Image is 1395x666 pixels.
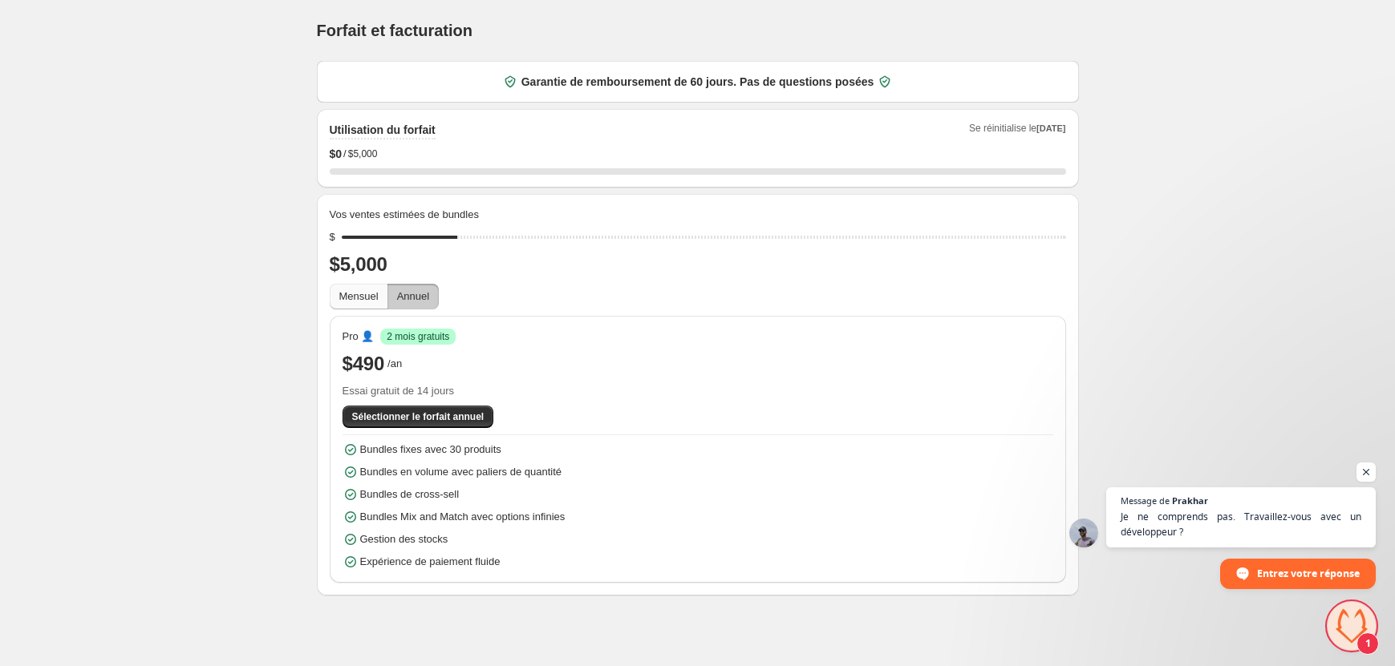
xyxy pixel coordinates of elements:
span: Sélectionner le forfait annuel [352,410,485,423]
h1: Forfait et facturation [317,21,472,40]
span: Bundles en volume avec paliers de quantité [360,464,562,480]
span: Mensuel [339,290,379,302]
span: Je ne comprends pas. Travaillez-vous avec un développeur ? [1121,509,1361,539]
div: Ouvrir le chat [1328,602,1376,650]
span: /an [387,356,402,372]
span: Annuel [397,290,429,302]
span: Expérience de paiement fluide [360,554,501,570]
button: Mensuel [330,284,388,309]
span: Gestion des stocks [360,531,448,547]
div: $ [330,229,335,245]
span: $5,000 [348,147,378,160]
button: Sélectionner le forfait annuel [343,406,494,428]
span: $490 [343,351,385,377]
span: Se réinitialise le [969,122,1066,139]
span: Pro 👤 [343,329,375,345]
span: 2 mois gratuits [387,330,449,343]
h2: Utilisation du forfait [330,122,436,138]
span: 1 [1356,632,1379,655]
div: / [330,146,1066,162]
span: Vos ventes estimées de bundles [330,207,479,223]
span: Message de [1121,496,1170,505]
span: Bundles Mix and Match avec options infinies [360,509,566,525]
span: Essai gratuit de 14 jours [343,383,1053,399]
span: Bundles fixes avec 30 produits [360,442,501,458]
span: [DATE] [1036,123,1065,133]
span: Garantie de remboursement de 60 jours. Pas de questions posées [521,74,874,90]
span: Entrez votre réponse [1257,559,1360,587]
span: Prakhar [1172,496,1208,505]
button: Annuel [387,284,439,309]
span: Bundles de cross-sell [360,486,460,503]
span: $ 0 [330,146,343,162]
h2: $5,000 [330,252,1066,277]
